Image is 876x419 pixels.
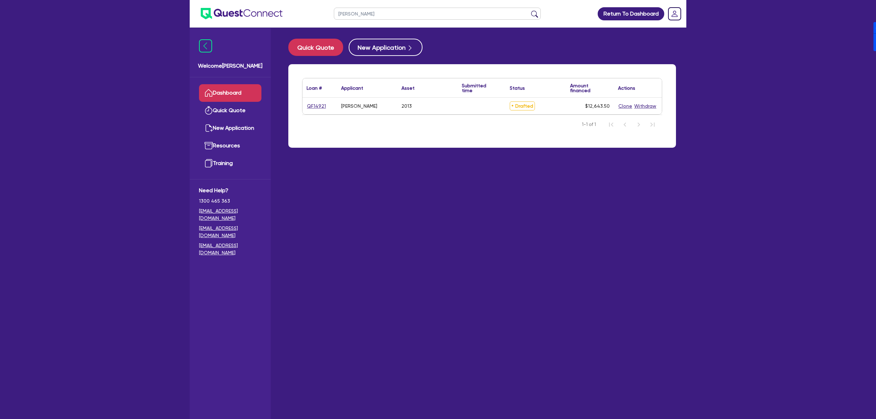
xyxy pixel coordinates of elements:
button: Clone [618,102,633,110]
div: Actions [618,86,635,90]
span: $12,643.50 [585,103,610,109]
img: resources [205,142,213,150]
button: First Page [604,118,618,131]
div: [PERSON_NAME] [341,103,377,109]
a: Quick Quote [199,102,261,119]
button: Withdraw [634,102,657,110]
div: Submitted time [462,83,495,93]
button: Previous Page [618,118,632,131]
img: new-application [205,124,213,132]
a: Return To Dashboard [598,7,664,20]
span: Drafted [510,101,535,110]
a: Dropdown toggle [666,5,684,23]
a: Dashboard [199,84,261,102]
a: QF14921 [307,102,326,110]
div: Amount financed [570,83,610,93]
div: Status [510,86,525,90]
div: Asset [401,86,415,90]
div: 2013 [401,103,412,109]
a: Resources [199,137,261,155]
img: training [205,159,213,167]
img: quick-quote [205,106,213,115]
input: Search by name, application ID or mobile number... [334,8,541,20]
div: Loan # [307,86,322,90]
a: [EMAIL_ADDRESS][DOMAIN_NAME] [199,242,261,256]
a: New Application [199,119,261,137]
a: [EMAIL_ADDRESS][DOMAIN_NAME] [199,207,261,222]
button: Next Page [632,118,646,131]
span: Welcome [PERSON_NAME] [198,62,262,70]
span: 1300 465 363 [199,197,261,205]
img: quest-connect-logo-blue [201,8,282,19]
span: 1-1 of 1 [582,121,596,128]
img: icon-menu-close [199,39,212,52]
button: Quick Quote [288,39,343,56]
button: New Application [349,39,422,56]
a: Quick Quote [288,39,349,56]
div: Applicant [341,86,363,90]
button: Last Page [646,118,659,131]
a: Training [199,155,261,172]
span: Need Help? [199,186,261,195]
a: [EMAIL_ADDRESS][DOMAIN_NAME] [199,225,261,239]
